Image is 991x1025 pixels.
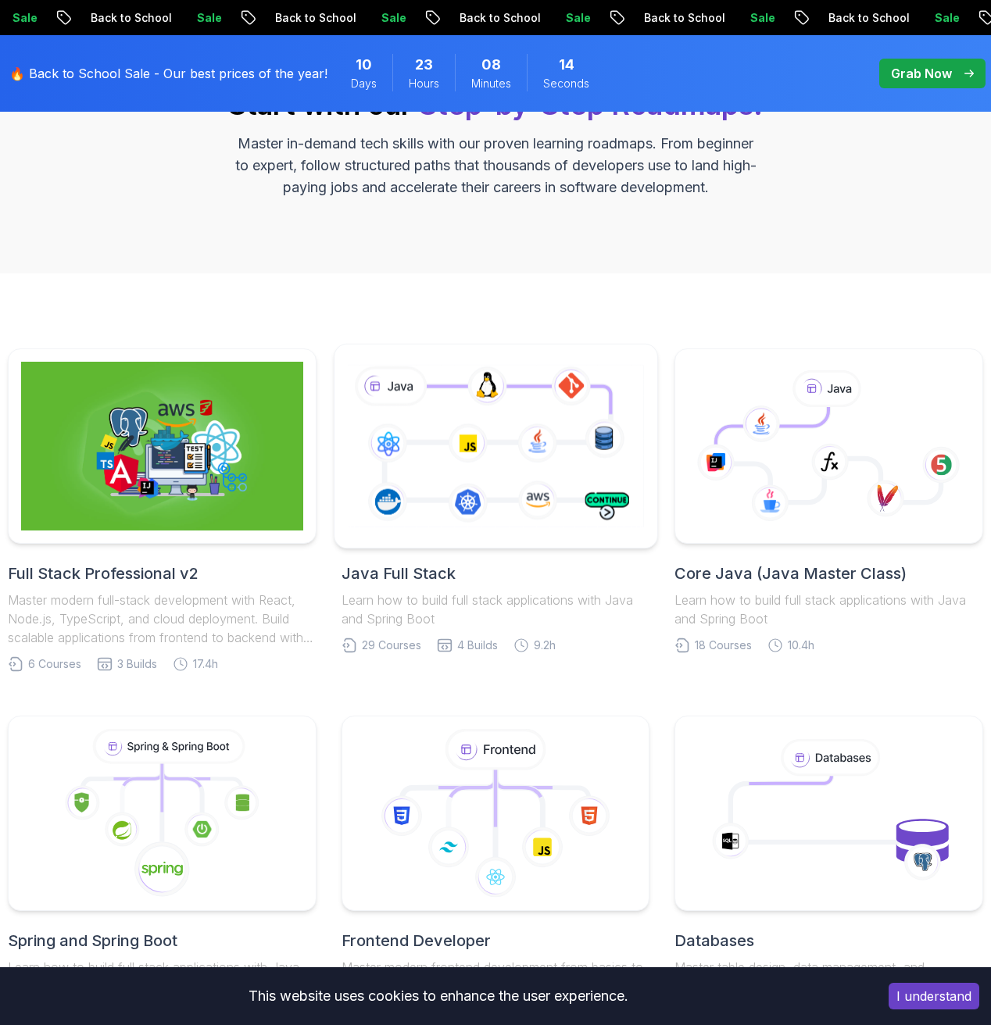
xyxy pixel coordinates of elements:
span: 10.4h [788,637,814,653]
p: Back to School [627,10,733,26]
h2: Databases [674,930,983,952]
span: Hours [409,76,439,91]
h2: Java Full Stack [342,562,650,584]
p: Sale [549,10,599,26]
h2: Start with our [228,89,763,120]
p: Back to School [258,10,364,26]
h2: Full Stack Professional v2 [8,562,317,584]
p: 🔥 Back to School Sale - Our best prices of the year! [9,64,327,83]
a: Full Stack Professional v2Full Stack Professional v2Master modern full-stack development with Rea... [8,348,317,672]
p: Back to School [811,10,918,26]
span: 14 Seconds [559,54,574,76]
img: Full Stack Professional v2 [21,362,303,530]
p: Sale [733,10,783,26]
span: Days [351,76,377,91]
p: Grab Now [891,64,952,83]
p: Learn how to build full stack applications with Java and Spring Boot [8,958,317,995]
span: 18 Courses [695,637,752,653]
span: 23 Hours [415,54,433,76]
p: Back to School [73,10,180,26]
span: 17.4h [193,656,218,672]
h2: Spring and Spring Boot [8,930,317,952]
a: Java Full StackLearn how to build full stack applications with Java and Spring Boot29 Courses4 Bu... [342,348,650,653]
p: Back to School [442,10,549,26]
p: Learn how to build full stack applications with Java and Spring Boot [342,591,650,628]
a: Core Java (Java Master Class)Learn how to build full stack applications with Java and Spring Boot... [674,348,983,653]
h2: Core Java (Java Master Class) [674,562,983,584]
button: Accept cookies [889,983,979,1009]
h2: Frontend Developer [342,930,650,952]
p: Master in-demand tech skills with our proven learning roadmaps. From beginner to expert, follow s... [233,133,758,198]
span: 8 Minutes [481,54,501,76]
span: 9.2h [534,637,556,653]
p: Master modern frontend development from basics to advanced React applications. This structured le... [342,958,650,1014]
span: 6 Courses [28,656,81,672]
span: Minutes [471,76,511,91]
span: 3 Builds [117,656,157,672]
p: Sale [918,10,968,26]
p: Master modern full-stack development with React, Node.js, TypeScript, and cloud deployment. Build... [8,591,317,647]
span: Seconds [543,76,589,91]
span: 4 Builds [457,637,498,653]
p: Sale [364,10,414,26]
span: 29 Courses [362,637,421,653]
p: Learn how to build full stack applications with Java and Spring Boot [674,591,983,628]
div: This website uses cookies to enhance the user experience. [12,979,865,1013]
span: 10 Days [356,54,372,76]
p: Sale [180,10,230,26]
a: Spring and Spring BootLearn how to build full stack applications with Java and Spring Boot10 Cour... [8,716,317,1020]
p: Master table design, data management, and advanced database operations. This structured learning ... [674,958,983,1014]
